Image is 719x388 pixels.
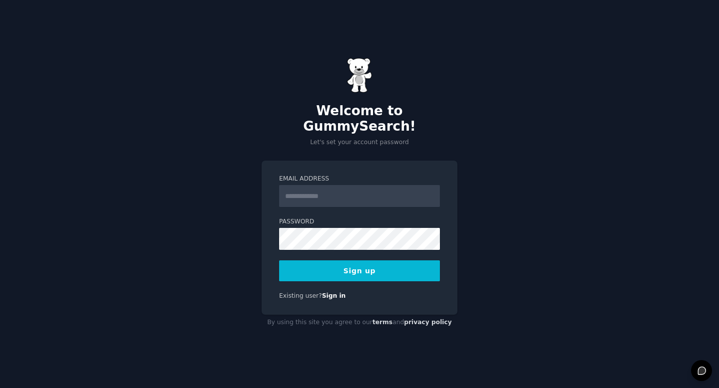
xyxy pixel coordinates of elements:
[322,292,346,299] a: Sign in
[262,315,457,331] div: By using this site you agree to our and
[262,138,457,147] p: Let's set your account password
[372,319,392,326] a: terms
[279,175,440,184] label: Email Address
[347,58,372,93] img: Gummy Bear
[279,292,322,299] span: Existing user?
[262,103,457,135] h2: Welcome to GummySearch!
[279,260,440,281] button: Sign up
[279,217,440,226] label: Password
[404,319,452,326] a: privacy policy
